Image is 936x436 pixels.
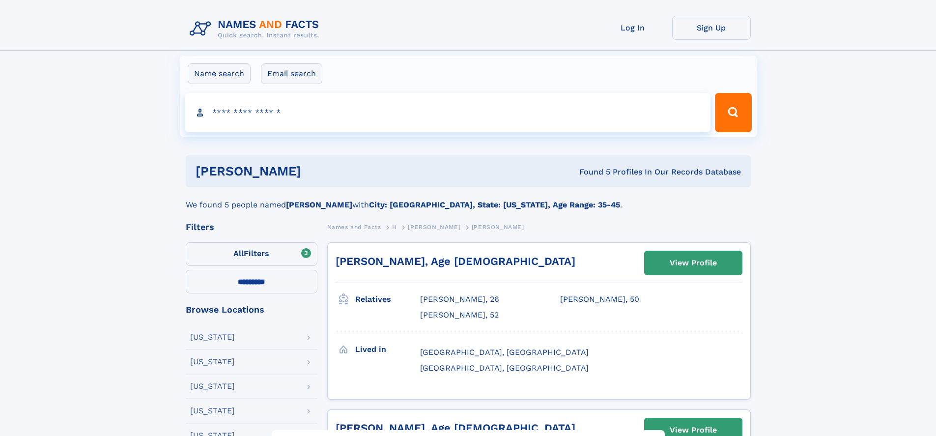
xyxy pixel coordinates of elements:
[188,63,251,84] label: Name search
[196,165,440,177] h1: [PERSON_NAME]
[440,167,741,177] div: Found 5 Profiles In Our Records Database
[472,224,524,231] span: [PERSON_NAME]
[190,333,235,341] div: [US_STATE]
[327,221,381,233] a: Names and Facts
[560,294,639,305] a: [PERSON_NAME], 50
[286,200,352,209] b: [PERSON_NAME]
[645,251,742,275] a: View Profile
[186,223,317,232] div: Filters
[186,305,317,314] div: Browse Locations
[408,221,460,233] a: [PERSON_NAME]
[420,348,589,357] span: [GEOGRAPHIC_DATA], [GEOGRAPHIC_DATA]
[355,291,420,308] h3: Relatives
[190,382,235,390] div: [US_STATE]
[420,363,589,373] span: [GEOGRAPHIC_DATA], [GEOGRAPHIC_DATA]
[715,93,751,132] button: Search Button
[186,16,327,42] img: Logo Names and Facts
[233,249,244,258] span: All
[186,242,317,266] label: Filters
[420,310,499,320] a: [PERSON_NAME], 52
[336,255,575,267] a: [PERSON_NAME], Age [DEMOGRAPHIC_DATA]
[392,221,397,233] a: H
[672,16,751,40] a: Sign Up
[186,187,751,211] div: We found 5 people named with .
[185,93,711,132] input: search input
[369,200,620,209] b: City: [GEOGRAPHIC_DATA], State: [US_STATE], Age Range: 35-45
[190,358,235,366] div: [US_STATE]
[420,294,499,305] a: [PERSON_NAME], 26
[408,224,460,231] span: [PERSON_NAME]
[670,252,717,274] div: View Profile
[336,422,575,434] a: [PERSON_NAME], Age [DEMOGRAPHIC_DATA]
[355,341,420,358] h3: Lived in
[190,407,235,415] div: [US_STATE]
[261,63,322,84] label: Email search
[392,224,397,231] span: H
[594,16,672,40] a: Log In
